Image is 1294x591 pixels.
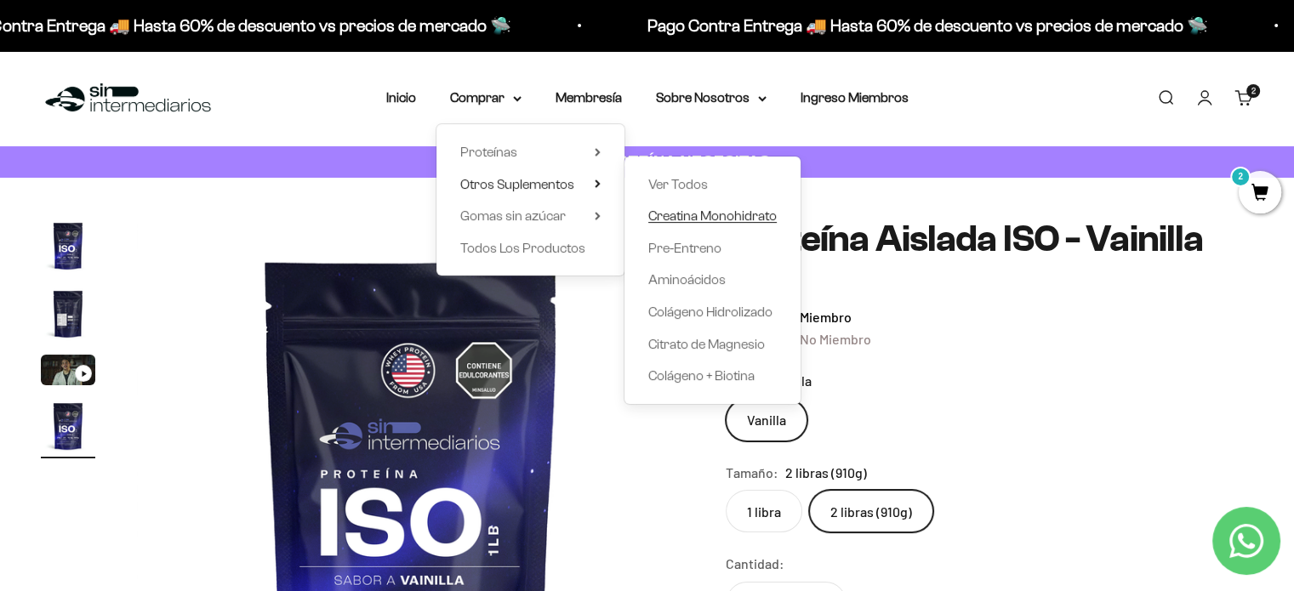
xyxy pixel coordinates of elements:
span: 2 libras (910g) [785,462,867,484]
summary: Comprar [450,87,522,109]
span: Todos Los Productos [460,241,585,255]
summary: Otros Suplementos [460,173,601,196]
button: Ir al artículo 2 [41,287,95,346]
span: 2 [1251,87,1256,95]
summary: Sobre Nosotros [656,87,767,109]
span: Pre-Entreno [648,241,721,255]
span: No Miembro [800,331,871,347]
span: Miembro [800,309,852,325]
mark: 2 [1230,167,1251,187]
button: Ir al artículo 3 [41,355,95,390]
span: Proteínas [460,145,517,159]
button: Ir al artículo 1 [41,219,95,278]
a: Colágeno + Biotina [648,365,777,387]
span: Creatina Monohidrato [648,208,777,223]
span: Gomas sin azúcar [460,208,566,223]
a: Creatina Monohidrato [648,205,777,227]
img: Proteína Aislada ISO - Vainilla [41,219,95,273]
label: Cantidad: [726,553,784,575]
a: Aminoácidos [648,269,777,291]
a: Ingreso Miembros [801,90,909,105]
p: Pago Contra Entrega 🚚 Hasta 60% de descuento vs precios de mercado 🛸 [647,12,1208,39]
a: Inicio [386,90,416,105]
span: Ver Todos [648,177,708,191]
legend: Tamaño: [726,462,778,484]
a: 4.74.7 de 5.0 estrellas [726,274,1253,293]
a: Citrato de Magnesio [648,333,777,355]
a: 2 [1239,185,1281,203]
span: Aminoácidos [648,272,726,287]
a: Membresía [556,90,622,105]
span: Otros Suplementos [460,177,574,191]
span: Colágeno + Biotina [648,368,755,383]
summary: Gomas sin azúcar [460,205,601,227]
span: Colágeno Hidrolizado [648,304,772,319]
a: Pre-Entreno [648,237,777,259]
summary: Proteínas [460,141,601,163]
img: Proteína Aislada ISO - Vainilla [41,287,95,341]
a: Todos Los Productos [460,237,601,259]
h1: Proteína Aislada ISO - Vainilla [726,219,1253,259]
a: Colágeno Hidrolizado [648,301,777,323]
img: Proteína Aislada ISO - Vainilla [41,399,95,453]
a: Ver Todos [648,173,777,196]
button: Ir al artículo 4 [41,399,95,458]
span: Citrato de Magnesio [648,337,765,351]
